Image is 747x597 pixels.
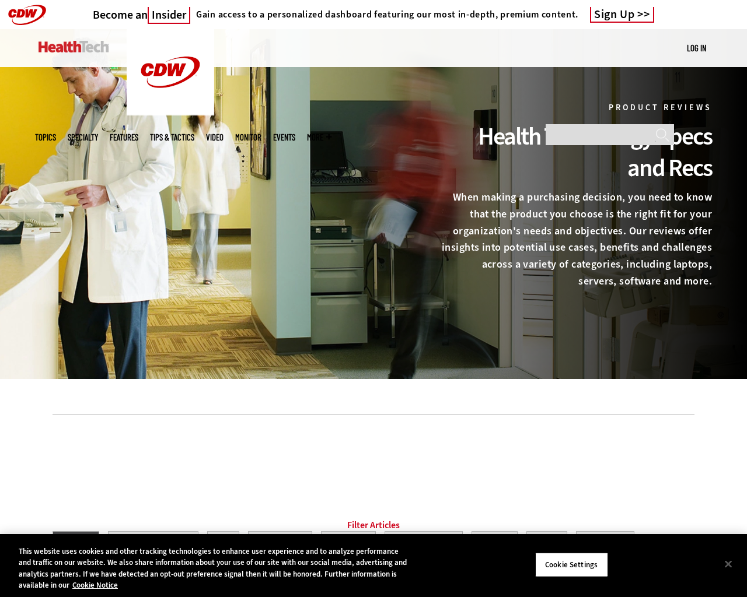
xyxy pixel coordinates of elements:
p: When making a purchasing decision, you need to know that the product you choose is the right fit ... [441,189,712,290]
a: MonITor [235,133,261,142]
div: This website uses cookies and other tracking technologies to enhance user experience and to analy... [19,546,411,591]
a: CDW [127,106,214,118]
button: Data Analytics [248,531,312,552]
div: User menu [687,42,706,54]
button: Cookie Settings [535,553,608,577]
button: Close [715,551,741,577]
button: Cloud [207,531,239,552]
a: Become anInsider [93,8,190,22]
a: More information about your privacy [72,580,118,590]
img: Home [39,41,109,52]
iframe: advertisement [161,432,586,484]
a: Tips & Tactics [150,133,194,142]
a: Features [110,133,138,142]
a: Sign Up [590,7,654,23]
button: Internet [526,531,567,552]
a: Filter Articles [347,519,400,531]
button: Digital Workspace [385,531,463,552]
h4: Gain access to a personalized dashboard featuring our most in-depth, premium content. [196,9,578,20]
h3: Become an [93,8,190,22]
button: Artificial Intelligence [108,531,198,552]
a: Log in [687,43,706,53]
div: Health Technology Specs and Recs [441,121,712,184]
a: Video [206,133,224,142]
a: Gain access to a personalized dashboard featuring our most in-depth, premium content. [190,9,578,20]
span: More [307,133,331,142]
span: Specialty [68,133,98,142]
a: Events [273,133,295,142]
span: Topics [35,133,56,142]
img: Home [127,29,214,115]
button: Hardware [472,531,518,552]
span: Insider [148,7,190,24]
button: Data Center [321,531,376,552]
button: Management [576,531,634,552]
button: All Topics [53,531,99,552]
